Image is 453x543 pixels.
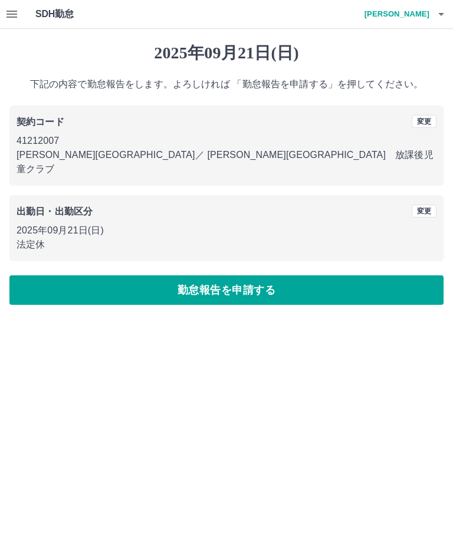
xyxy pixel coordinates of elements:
button: 変更 [412,205,436,218]
button: 勤怠報告を申請する [9,275,444,305]
p: 下記の内容で勤怠報告をします。よろしければ 「勤怠報告を申請する」を押してください。 [9,77,444,91]
p: 2025年09月21日(日) [17,223,436,238]
p: [PERSON_NAME][GEOGRAPHIC_DATA] ／ [PERSON_NAME][GEOGRAPHIC_DATA] 放課後児童クラブ [17,148,436,176]
button: 変更 [412,115,436,128]
b: 出勤日・出勤区分 [17,206,93,216]
h1: 2025年09月21日(日) [9,43,444,63]
p: 41212007 [17,134,436,148]
p: 法定休 [17,238,436,252]
b: 契約コード [17,117,64,127]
